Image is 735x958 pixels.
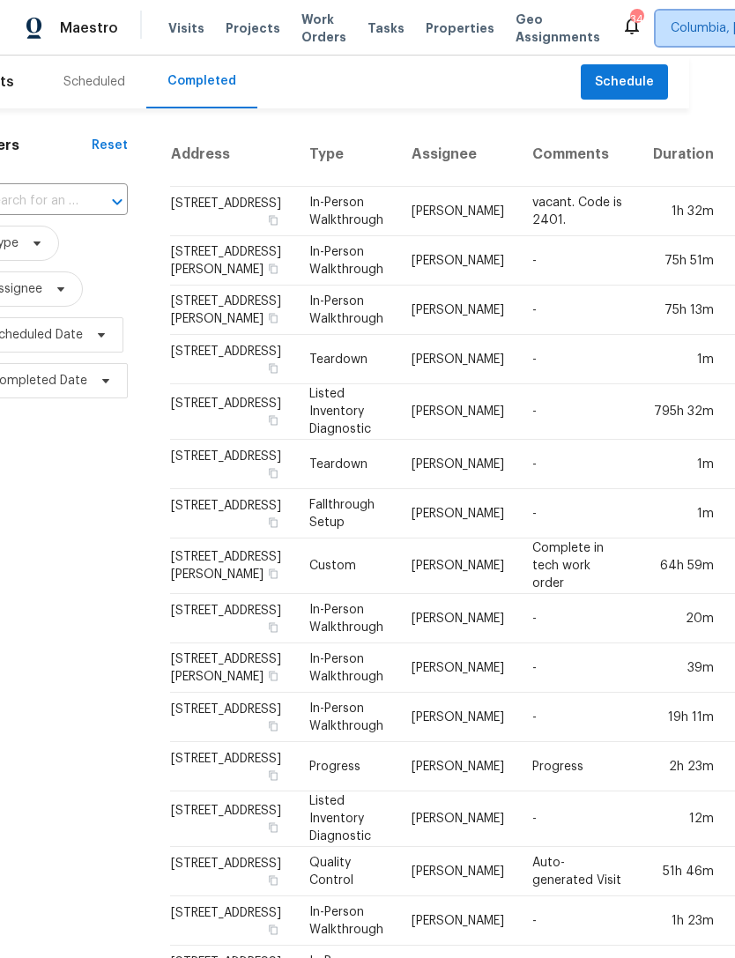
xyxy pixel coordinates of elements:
td: Custom [295,538,397,594]
td: In-Person Walkthrough [295,594,397,643]
th: Comments [518,123,639,187]
td: 1h 23m [639,896,728,946]
span: Properties [426,19,494,37]
td: 64h 59m [639,538,728,594]
td: Fallthrough Setup [295,489,397,538]
td: [PERSON_NAME] [397,440,518,489]
td: 39m [639,643,728,693]
td: [PERSON_NAME] [397,847,518,896]
th: Duration [639,123,728,187]
td: - [518,489,639,538]
td: [STREET_ADDRESS] [170,594,295,643]
td: [STREET_ADDRESS] [170,335,295,384]
td: - [518,286,639,335]
div: Completed [167,72,236,90]
button: Copy Address [265,620,281,635]
td: Progress [518,742,639,791]
td: 1m [639,489,728,538]
button: Copy Address [265,768,281,783]
td: - [518,643,639,693]
th: Assignee [397,123,518,187]
td: - [518,693,639,742]
td: [PERSON_NAME] [397,742,518,791]
button: Copy Address [265,261,281,277]
td: [PERSON_NAME] [397,335,518,384]
span: Tasks [367,22,405,34]
td: 795h 32m [639,384,728,440]
td: [STREET_ADDRESS] [170,384,295,440]
button: Copy Address [265,873,281,888]
td: - [518,791,639,847]
td: 12m [639,791,728,847]
td: 1m [639,440,728,489]
td: [PERSON_NAME] [397,187,518,236]
button: Open [105,189,130,214]
td: Quality Control [295,847,397,896]
td: [PERSON_NAME] [397,594,518,643]
td: In-Person Walkthrough [295,236,397,286]
td: [STREET_ADDRESS][PERSON_NAME] [170,236,295,286]
span: Work Orders [301,11,346,46]
button: Copy Address [265,566,281,582]
td: 75h 13m [639,286,728,335]
td: In-Person Walkthrough [295,187,397,236]
td: [STREET_ADDRESS] [170,896,295,946]
td: Complete in tech work order [518,538,639,594]
td: [PERSON_NAME] [397,693,518,742]
td: [STREET_ADDRESS] [170,742,295,791]
td: [STREET_ADDRESS][PERSON_NAME] [170,538,295,594]
td: [PERSON_NAME] [397,791,518,847]
button: Copy Address [265,668,281,684]
td: 19h 11m [639,693,728,742]
button: Copy Address [265,360,281,376]
td: [PERSON_NAME] [397,286,518,335]
td: [STREET_ADDRESS][PERSON_NAME] [170,643,295,693]
td: [STREET_ADDRESS] [170,693,295,742]
td: [PERSON_NAME] [397,538,518,594]
td: - [518,236,639,286]
button: Schedule [581,64,668,100]
span: Geo Assignments [516,11,600,46]
td: [STREET_ADDRESS] [170,489,295,538]
td: In-Person Walkthrough [295,286,397,335]
td: [STREET_ADDRESS] [170,847,295,896]
td: Auto-generated Visit [518,847,639,896]
td: [PERSON_NAME] [397,236,518,286]
th: Address [170,123,295,187]
div: Scheduled [63,73,125,91]
td: Listed Inventory Diagnostic [295,791,397,847]
td: [PERSON_NAME] [397,896,518,946]
div: 34 [630,11,642,28]
button: Copy Address [265,718,281,734]
td: 2h 23m [639,742,728,791]
button: Copy Address [265,465,281,481]
button: Copy Address [265,212,281,228]
td: [STREET_ADDRESS] [170,187,295,236]
span: Projects [226,19,280,37]
td: - [518,594,639,643]
div: Reset [92,137,128,154]
td: Teardown [295,440,397,489]
td: 1m [639,335,728,384]
span: Visits [168,19,204,37]
td: [PERSON_NAME] [397,384,518,440]
td: In-Person Walkthrough [295,896,397,946]
td: In-Person Walkthrough [295,643,397,693]
td: [STREET_ADDRESS] [170,440,295,489]
span: Maestro [60,19,118,37]
td: - [518,335,639,384]
span: Schedule [595,71,654,93]
td: Listed Inventory Diagnostic [295,384,397,440]
td: Progress [295,742,397,791]
td: [STREET_ADDRESS] [170,791,295,847]
td: [PERSON_NAME] [397,643,518,693]
button: Copy Address [265,922,281,938]
td: In-Person Walkthrough [295,693,397,742]
button: Copy Address [265,310,281,326]
td: [STREET_ADDRESS][PERSON_NAME] [170,286,295,335]
td: 51h 46m [639,847,728,896]
td: vacant. Code is 2401. [518,187,639,236]
td: - [518,896,639,946]
th: Type [295,123,397,187]
td: 75h 51m [639,236,728,286]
